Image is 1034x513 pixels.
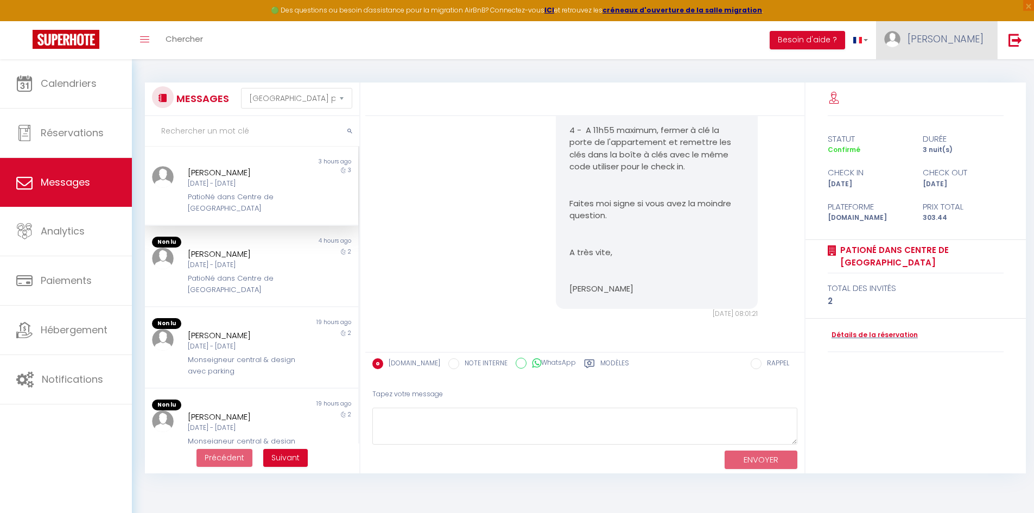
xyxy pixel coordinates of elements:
div: 303.44 [916,213,1011,223]
button: ENVOYER [725,451,797,470]
p: [PERSON_NAME] [569,283,744,295]
a: Détails de la réservation [828,330,918,340]
a: ... [PERSON_NAME] [876,21,997,59]
div: Prix total [916,200,1011,213]
label: WhatsApp [526,358,576,370]
span: Calendriers [41,77,97,90]
input: Rechercher un mot clé [145,116,359,147]
div: 2 [828,295,1004,308]
div: [PERSON_NAME] [188,248,298,261]
p: Faites moi signe si vous avez la moindre question. [569,198,744,222]
img: ... [152,166,174,188]
div: Monseigneur central & design avec parking [188,354,298,377]
label: [DOMAIN_NAME] [383,358,440,370]
div: check in [821,166,916,179]
div: Monseigneur central & design avec parking [188,436,298,458]
span: Confirmé [828,145,860,154]
span: Suivant [271,452,300,463]
div: statut [821,132,916,145]
span: Analytics [41,224,85,238]
span: Non lu [152,237,181,248]
img: Super Booking [33,30,99,49]
div: [DATE] - [DATE] [188,260,298,270]
button: Ouvrir le widget de chat LiveChat [9,4,41,37]
div: [DATE] [821,179,916,189]
img: ... [884,31,900,47]
span: Paiements [41,274,92,287]
span: Chercher [166,33,203,45]
div: [DOMAIN_NAME] [821,213,916,223]
div: [DATE] - [DATE] [188,423,298,433]
span: Réservations [41,126,104,140]
div: [PERSON_NAME] [188,410,298,423]
h3: MESSAGES [174,86,229,111]
label: RAPPEL [762,358,789,370]
a: Chercher [157,21,211,59]
div: [DATE] - [DATE] [188,179,298,189]
img: ... [152,329,174,351]
div: 19 hours ago [251,318,358,329]
button: Besoin d'aide ? [770,31,845,49]
label: NOTE INTERNE [459,358,508,370]
span: 2 [348,410,351,419]
span: Non lu [152,400,181,410]
div: 19 hours ago [251,400,358,410]
a: PatioNé dans Centre de [GEOGRAPHIC_DATA] [836,244,1004,269]
span: [PERSON_NAME] [908,32,984,46]
a: ICI [544,5,554,15]
a: créneaux d'ouverture de la salle migration [602,5,762,15]
div: [PERSON_NAME] [188,166,298,179]
span: 2 [348,248,351,256]
span: Hébergement [41,323,107,337]
div: durée [916,132,1011,145]
img: ... [152,248,174,269]
div: [DATE] - [DATE] [188,341,298,352]
div: PatioNé dans Centre de [GEOGRAPHIC_DATA] [188,273,298,295]
button: Next [263,449,308,467]
img: logout [1008,33,1022,47]
div: PatioNé dans Centre de [GEOGRAPHIC_DATA] [188,192,298,214]
span: 3 [348,166,351,174]
img: ... [152,410,174,432]
div: check out [916,166,1011,179]
span: Non lu [152,318,181,329]
p: A très vite, [569,246,744,259]
span: 2 [348,329,351,337]
div: 3 nuit(s) [916,145,1011,155]
span: Notifications [42,372,103,386]
button: Previous [196,449,252,467]
div: 4 hours ago [251,237,358,248]
div: [DATE] 08:01:21 [556,309,758,319]
div: [DATE] [916,179,1011,189]
div: Plateforme [821,200,916,213]
div: total des invités [828,282,1004,295]
div: Tapez votre message [372,381,797,408]
span: Messages [41,175,90,189]
span: Précédent [205,452,244,463]
label: Modèles [600,358,629,372]
div: [PERSON_NAME] [188,329,298,342]
div: 3 hours ago [251,157,358,166]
